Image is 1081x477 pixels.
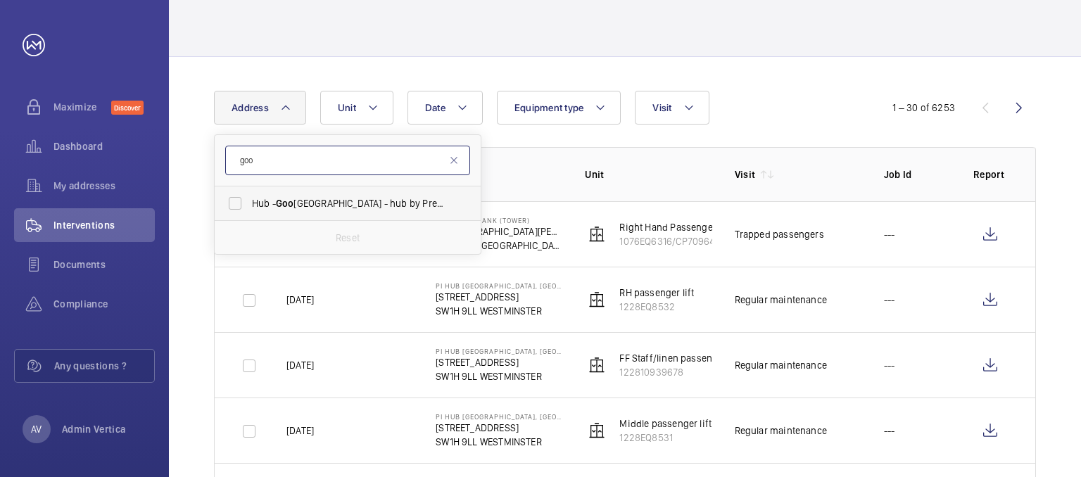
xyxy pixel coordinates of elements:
[252,196,445,210] span: Hub - [GEOGRAPHIC_DATA] - hub by Premier Inn [GEOGRAPHIC_DATA] [STREET_ADDRESS]
[619,351,799,365] p: FF Staff/linen passenger lift Fire Fighting
[588,226,605,243] img: elevator.svg
[884,227,895,241] p: ---
[619,416,712,431] p: Middle passenger lift
[619,286,694,300] p: RH passenger lift
[497,91,621,125] button: Equipment type
[436,412,562,421] p: PI Hub [GEOGRAPHIC_DATA], [GEOGRAPHIC_DATA]
[62,422,126,436] p: Admin Vertica
[53,139,155,153] span: Dashboard
[338,102,356,113] span: Unit
[225,146,470,175] input: Search by address
[320,91,393,125] button: Unit
[31,422,42,436] p: AV
[111,101,144,115] span: Discover
[619,431,712,445] p: 1228EQ8531
[588,291,605,308] img: elevator.svg
[425,102,445,113] span: Date
[436,435,562,449] p: SW1H 9LL WESTMINSTER
[286,424,314,438] p: [DATE]
[53,179,155,193] span: My addresses
[336,231,360,245] p: Reset
[585,167,712,182] p: Unit
[232,102,269,113] span: Address
[276,198,294,209] span: Goo
[588,357,605,374] img: elevator.svg
[652,102,671,113] span: Visit
[735,358,827,372] div: Regular maintenance
[735,424,827,438] div: Regular maintenance
[53,218,155,232] span: Interventions
[436,290,562,304] p: [STREET_ADDRESS]
[436,238,562,253] p: EC3R 8EE [GEOGRAPHIC_DATA]
[884,293,895,307] p: ---
[53,297,155,311] span: Compliance
[53,100,111,114] span: Maximize
[286,358,314,372] p: [DATE]
[514,102,584,113] span: Equipment type
[436,281,562,290] p: PI Hub [GEOGRAPHIC_DATA], [GEOGRAPHIC_DATA]
[884,424,895,438] p: ---
[588,422,605,439] img: elevator.svg
[436,216,562,224] p: PI London Bank (Tower)
[436,224,562,238] p: 20 [GEOGRAPHIC_DATA][PERSON_NAME][PERSON_NAME]
[619,234,755,248] p: 1076EQ6316/CP70964
[619,365,799,379] p: 122810939678
[735,293,827,307] div: Regular maintenance
[635,91,709,125] button: Visit
[436,355,562,369] p: [STREET_ADDRESS]
[436,304,562,318] p: SW1H 9LL WESTMINSTER
[735,227,824,241] div: Trapped passengers
[407,91,483,125] button: Date
[53,257,155,272] span: Documents
[735,167,756,182] p: Visit
[214,91,306,125] button: Address
[436,369,562,383] p: SW1H 9LL WESTMINSTER
[436,347,562,355] p: PI Hub [GEOGRAPHIC_DATA], [GEOGRAPHIC_DATA]
[286,293,314,307] p: [DATE]
[884,358,895,372] p: ---
[619,220,755,234] p: Right Hand Passenger Lift No 2
[436,421,562,435] p: [STREET_ADDRESS]
[436,167,562,182] p: Address
[892,101,955,115] div: 1 – 30 of 6253
[884,167,951,182] p: Job Id
[54,359,154,373] span: Any questions ?
[973,167,1007,182] p: Report
[619,300,694,314] p: 1228EQ8532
